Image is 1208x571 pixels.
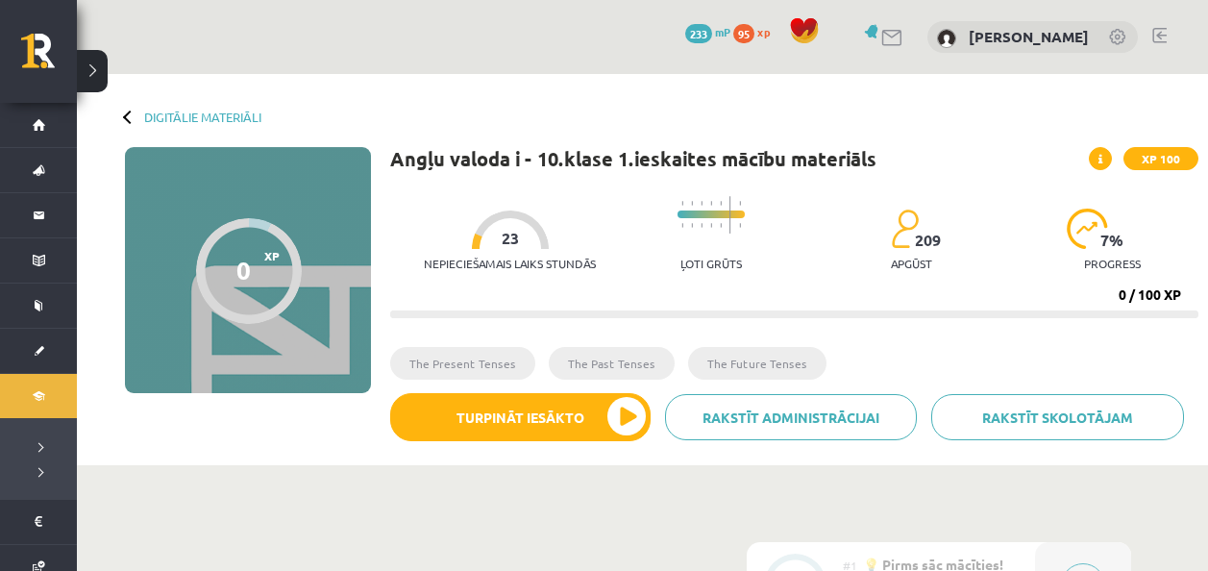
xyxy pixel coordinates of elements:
a: [PERSON_NAME] [969,27,1089,46]
span: xp [757,24,770,39]
span: mP [715,24,730,39]
span: XP 100 [1123,147,1198,170]
a: Rakstīt administrācijai [665,394,918,440]
img: icon-short-line-57e1e144782c952c97e751825c79c345078a6d821885a25fce030b3d8c18986b.svg [691,223,693,228]
a: 233 mP [685,24,730,39]
li: The Future Tenses [688,347,826,380]
img: icon-short-line-57e1e144782c952c97e751825c79c345078a6d821885a25fce030b3d8c18986b.svg [710,223,712,228]
span: 7 % [1100,232,1124,249]
span: XP [264,249,280,262]
img: icon-short-line-57e1e144782c952c97e751825c79c345078a6d821885a25fce030b3d8c18986b.svg [710,201,712,206]
img: icon-short-line-57e1e144782c952c97e751825c79c345078a6d821885a25fce030b3d8c18986b.svg [720,223,722,228]
p: apgūst [891,257,932,270]
a: Rīgas 1. Tālmācības vidusskola [21,34,77,82]
h1: Angļu valoda i - 10.klase 1.ieskaites mācību materiāls [390,147,876,170]
img: icon-short-line-57e1e144782c952c97e751825c79c345078a6d821885a25fce030b3d8c18986b.svg [739,201,741,206]
img: students-c634bb4e5e11cddfef0936a35e636f08e4e9abd3cc4e673bd6f9a4125e45ecb1.svg [891,209,919,249]
li: The Past Tenses [549,347,675,380]
button: Turpināt iesākto [390,393,651,441]
a: Rakstīt skolotājam [931,394,1184,440]
li: The Present Tenses [390,347,535,380]
img: icon-short-line-57e1e144782c952c97e751825c79c345078a6d821885a25fce030b3d8c18986b.svg [739,223,741,228]
img: icon-short-line-57e1e144782c952c97e751825c79c345078a6d821885a25fce030b3d8c18986b.svg [701,201,703,206]
div: 0 [236,256,251,285]
p: Nepieciešamais laiks stundās [424,257,596,270]
img: icon-short-line-57e1e144782c952c97e751825c79c345078a6d821885a25fce030b3d8c18986b.svg [681,201,683,206]
img: icon-short-line-57e1e144782c952c97e751825c79c345078a6d821885a25fce030b3d8c18986b.svg [691,201,693,206]
img: icon-short-line-57e1e144782c952c97e751825c79c345078a6d821885a25fce030b3d8c18986b.svg [701,223,703,228]
img: icon-long-line-d9ea69661e0d244f92f715978eff75569469978d946b2353a9bb055b3ed8787d.svg [729,196,731,234]
img: Katrīna Šeputīte [937,29,956,48]
p: Ļoti grūts [680,257,742,270]
a: 95 xp [733,24,779,39]
img: icon-short-line-57e1e144782c952c97e751825c79c345078a6d821885a25fce030b3d8c18986b.svg [681,223,683,228]
span: 209 [915,232,941,249]
span: 233 [685,24,712,43]
img: icon-progress-161ccf0a02000e728c5f80fcf4c31c7af3da0e1684b2b1d7c360e028c24a22f1.svg [1067,209,1108,249]
a: Digitālie materiāli [144,110,261,124]
span: 95 [733,24,754,43]
span: 23 [502,230,519,247]
p: progress [1084,257,1141,270]
img: icon-short-line-57e1e144782c952c97e751825c79c345078a6d821885a25fce030b3d8c18986b.svg [720,201,722,206]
